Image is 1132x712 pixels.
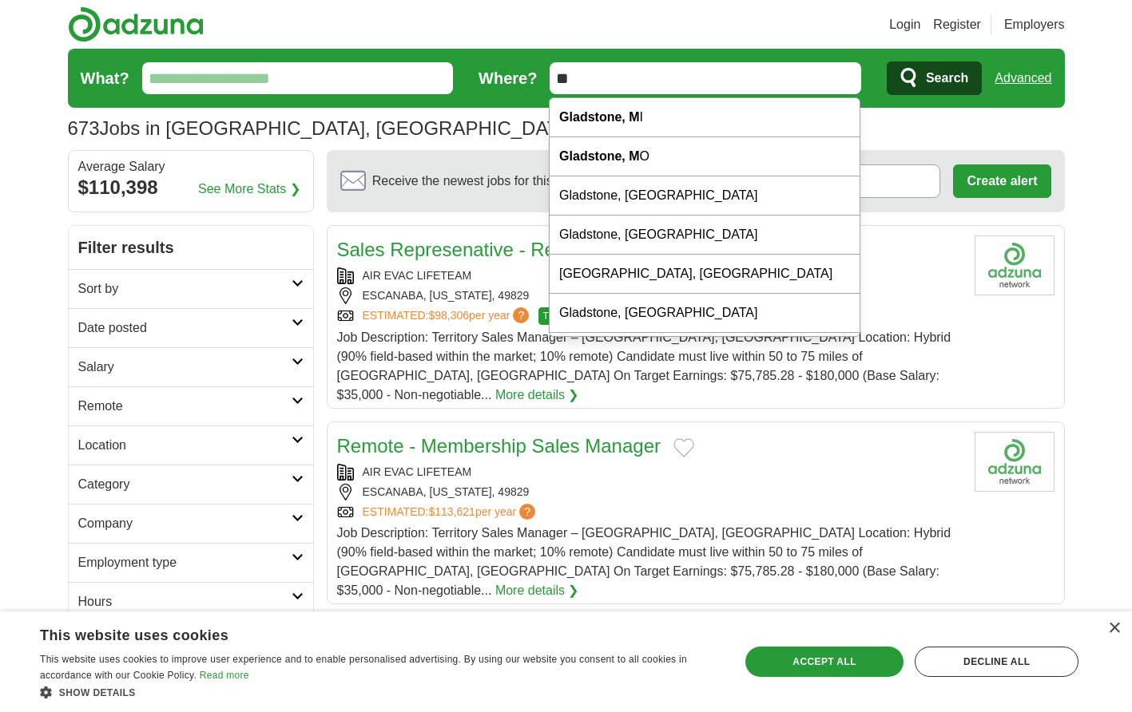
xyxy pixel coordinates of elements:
div: [GEOGRAPHIC_DATA], [GEOGRAPHIC_DATA] [550,333,860,372]
h2: Employment type [78,553,292,572]
span: Search [926,62,968,94]
span: ? [519,504,535,520]
span: This website uses cookies to improve user experience and to enable personalised advertising. By u... [40,654,687,681]
a: Remote [69,386,313,425]
h2: Remote [78,397,292,416]
span: Job Description: Territory Sales Manager – [GEOGRAPHIC_DATA], [GEOGRAPHIC_DATA] Location: Hybrid ... [337,330,951,401]
a: Salary [69,347,313,386]
div: $110,398 [78,173,304,202]
span: $98,306 [428,309,469,322]
div: This website uses cookies [40,621,679,645]
div: I [550,98,860,137]
a: See More Stats ❯ [198,180,300,199]
h2: Location [78,436,292,455]
a: Read more, opens a new window [200,670,249,681]
div: Gladstone, [GEOGRAPHIC_DATA] [550,216,860,255]
label: Where? [479,66,537,90]
img: Company logo [975,235,1055,295]
span: Job Description: Territory Sales Manager – [GEOGRAPHIC_DATA], [GEOGRAPHIC_DATA] Location: Hybrid ... [337,526,951,597]
button: Search [887,61,982,95]
div: O [550,137,860,176]
div: Gladstone, [GEOGRAPHIC_DATA] [550,294,860,333]
button: Create alert [953,164,1051,198]
span: 673 [68,114,100,143]
img: Company logo [975,432,1055,492]
h2: Hours [78,592,292,611]
div: Decline all [915,647,1078,677]
div: ESCANABA, [US_STATE], 49829 [337,287,962,304]
a: Employment type [69,543,313,582]
a: Company [69,504,313,543]
a: Employers [1004,15,1065,34]
h2: Filter results [69,226,313,269]
div: AIR EVAC LIFETEAM [337,267,962,284]
div: Accept all [745,647,904,677]
a: Location [69,425,313,465]
span: TOP MATCH [538,307,602,325]
span: Show details [59,687,136,698]
label: What? [81,66,129,90]
a: Login [889,15,920,34]
a: More details ❯ [495,386,579,405]
h2: Date posted [78,318,292,338]
div: [GEOGRAPHIC_DATA], [GEOGRAPHIC_DATA] [550,255,860,294]
a: ESTIMATED:$98,306per year? [363,307,533,325]
h2: Category [78,475,292,494]
div: Gladstone, [GEOGRAPHIC_DATA] [550,176,860,216]
strong: Gladstone, M [559,149,639,163]
div: Close [1108,623,1120,635]
h2: Sort by [78,279,292,299]
div: Average Salary [78,160,304,173]
a: Advanced [995,62,1051,94]
h2: Company [78,514,292,533]
strong: Gladstone, M [559,110,639,124]
a: Date posted [69,308,313,347]
a: ESTIMATED:$113,621per year? [363,504,539,520]
a: Category [69,465,313,504]
img: Adzuna logo [68,6,204,42]
div: ESCANABA, [US_STATE], 49829 [337,484,962,500]
a: Sort by [69,269,313,308]
span: Receive the newest jobs for this search : [372,172,645,191]
div: Show details [40,684,719,700]
a: Remote - Membership Sales Manager [337,435,661,457]
span: $113,621 [428,505,475,518]
h1: Jobs in [GEOGRAPHIC_DATA], [GEOGRAPHIC_DATA] [68,117,576,139]
a: Register [933,15,981,34]
a: Sales Represenative - Remote [337,239,598,260]
a: Hours [69,582,313,621]
button: Add to favorite jobs [673,438,694,457]
a: More details ❯ [495,581,579,600]
h2: Salary [78,358,292,377]
div: AIR EVAC LIFETEAM [337,464,962,481]
span: ? [513,307,529,323]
